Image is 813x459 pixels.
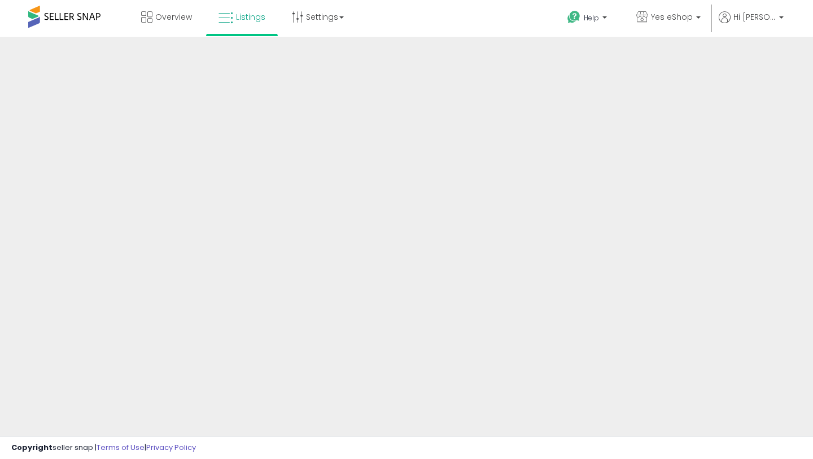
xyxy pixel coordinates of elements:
a: Hi [PERSON_NAME] [719,11,784,37]
span: Listings [236,11,265,23]
a: Privacy Policy [146,442,196,453]
strong: Copyright [11,442,53,453]
i: Get Help [567,10,581,24]
span: Yes eShop [651,11,693,23]
a: Terms of Use [97,442,145,453]
span: Help [584,13,599,23]
div: seller snap | | [11,443,196,453]
span: Overview [155,11,192,23]
span: Hi [PERSON_NAME] [733,11,776,23]
a: Help [558,2,618,37]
